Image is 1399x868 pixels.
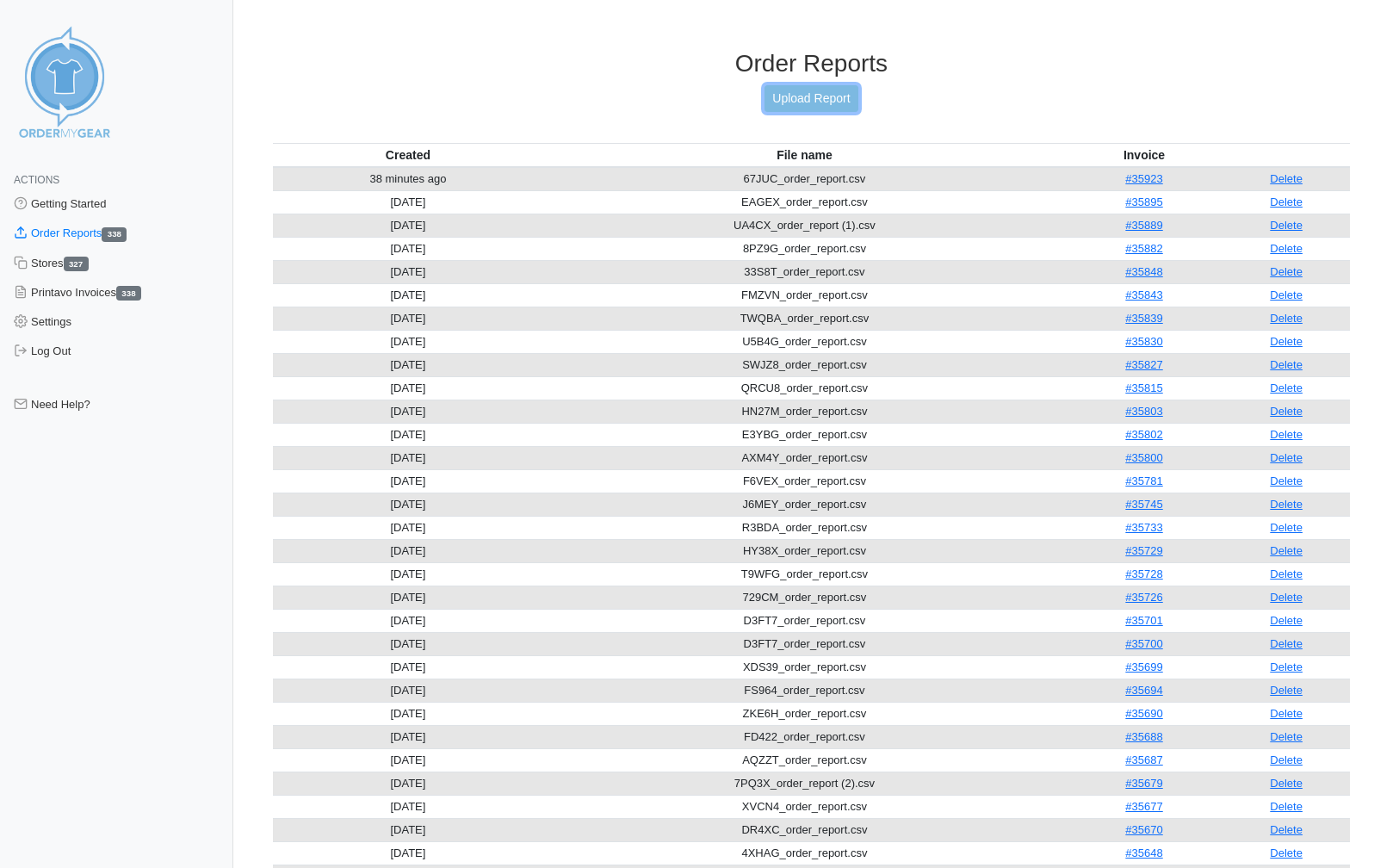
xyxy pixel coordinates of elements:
td: [DATE] [273,562,543,586]
td: [DATE] [273,400,543,423]
td: 8PZ9G_order_report.csv [543,237,1066,260]
td: AQZZT_order_report.csv [543,748,1066,772]
a: Delete [1270,777,1303,790]
td: E3YBG_order_report.csv [543,423,1066,446]
a: #35700 [1125,637,1162,650]
td: [DATE] [273,190,543,214]
td: 38 minutes ago [273,167,543,191]
td: [DATE] [273,469,543,493]
a: #35895 [1125,195,1162,208]
span: 338 [116,286,141,301]
a: Delete [1270,312,1303,325]
td: 729CM_order_report.csv [543,586,1066,609]
td: [DATE] [273,214,543,237]
td: DR4XC_order_report.csv [543,818,1066,841]
td: UA4CX_order_report (1).csv [543,214,1066,237]
a: Delete [1270,730,1303,743]
a: Delete [1270,707,1303,720]
a: #35843 [1125,288,1162,301]
a: Delete [1270,544,1303,557]
a: Delete [1270,428,1303,441]
td: D3FT7_order_report.csv [543,609,1066,632]
a: Upload Report [764,85,857,112]
a: #35690 [1125,707,1162,720]
a: #35694 [1125,684,1162,697]
a: #35728 [1125,567,1162,580]
td: [DATE] [273,702,543,725]
a: #35923 [1125,172,1162,185]
td: [DATE] [273,679,543,702]
a: #35688 [1125,730,1162,743]
a: Delete [1270,381,1303,394]
a: #35848 [1125,265,1162,278]
a: #35745 [1125,498,1162,511]
td: EAGEX_order_report.csv [543,190,1066,214]
td: [DATE] [273,493,543,516]
td: AXM4Y_order_report.csv [543,446,1066,469]
td: [DATE] [273,237,543,260]
td: SWJZ8_order_report.csv [543,353,1066,376]
td: [DATE] [273,818,543,841]
a: #35839 [1125,312,1162,325]
a: #35882 [1125,242,1162,255]
td: HN27M_order_report.csv [543,400,1066,423]
td: [DATE] [273,446,543,469]
a: #35889 [1125,219,1162,232]
td: 4XHAG_order_report.csv [543,841,1066,865]
a: #35677 [1125,800,1162,813]
h3: Order Reports [273,49,1350,78]
td: XVCN4_order_report.csv [543,795,1066,818]
a: Delete [1270,219,1303,232]
a: #35781 [1125,474,1162,487]
td: F6VEX_order_report.csv [543,469,1066,493]
td: [DATE] [273,376,543,400]
a: #35815 [1125,381,1162,394]
a: Delete [1270,405,1303,418]
a: #35679 [1125,777,1162,790]
td: [DATE] [273,539,543,562]
td: 7PQ3X_order_report (2).csv [543,772,1066,795]
td: [DATE] [273,586,543,609]
td: 33S8T_order_report.csv [543,260,1066,283]
a: #35802 [1125,428,1162,441]
td: [DATE] [273,353,543,376]
a: Delete [1270,498,1303,511]
a: #35670 [1125,823,1162,836]
a: Delete [1270,846,1303,859]
a: Delete [1270,823,1303,836]
a: Delete [1270,567,1303,580]
a: Delete [1270,195,1303,208]
th: Created [273,143,543,167]
a: Delete [1270,614,1303,627]
td: [DATE] [273,772,543,795]
a: Delete [1270,474,1303,487]
a: #35803 [1125,405,1162,418]
a: #35648 [1125,846,1162,859]
a: Delete [1270,521,1303,534]
a: Delete [1270,800,1303,813]
td: [DATE] [273,748,543,772]
a: Delete [1270,451,1303,464]
td: 67JUC_order_report.csv [543,167,1066,191]
a: Delete [1270,242,1303,255]
td: ZKE6H_order_report.csv [543,702,1066,725]
span: 338 [102,227,127,242]
td: [DATE] [273,283,543,307]
td: R3BDA_order_report.csv [543,516,1066,539]
a: #35830 [1125,335,1162,348]
a: Delete [1270,753,1303,766]
td: QRCU8_order_report.csv [543,376,1066,400]
td: TWQBA_order_report.csv [543,307,1066,330]
td: FMZVN_order_report.csv [543,283,1066,307]
td: [DATE] [273,655,543,679]
td: [DATE] [273,632,543,655]
a: Delete [1270,358,1303,371]
th: Invoice [1066,143,1223,167]
td: [DATE] [273,841,543,865]
td: [DATE] [273,609,543,632]
span: Actions [14,174,59,186]
a: #35733 [1125,521,1162,534]
td: [DATE] [273,260,543,283]
td: [DATE] [273,423,543,446]
a: Delete [1270,265,1303,278]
